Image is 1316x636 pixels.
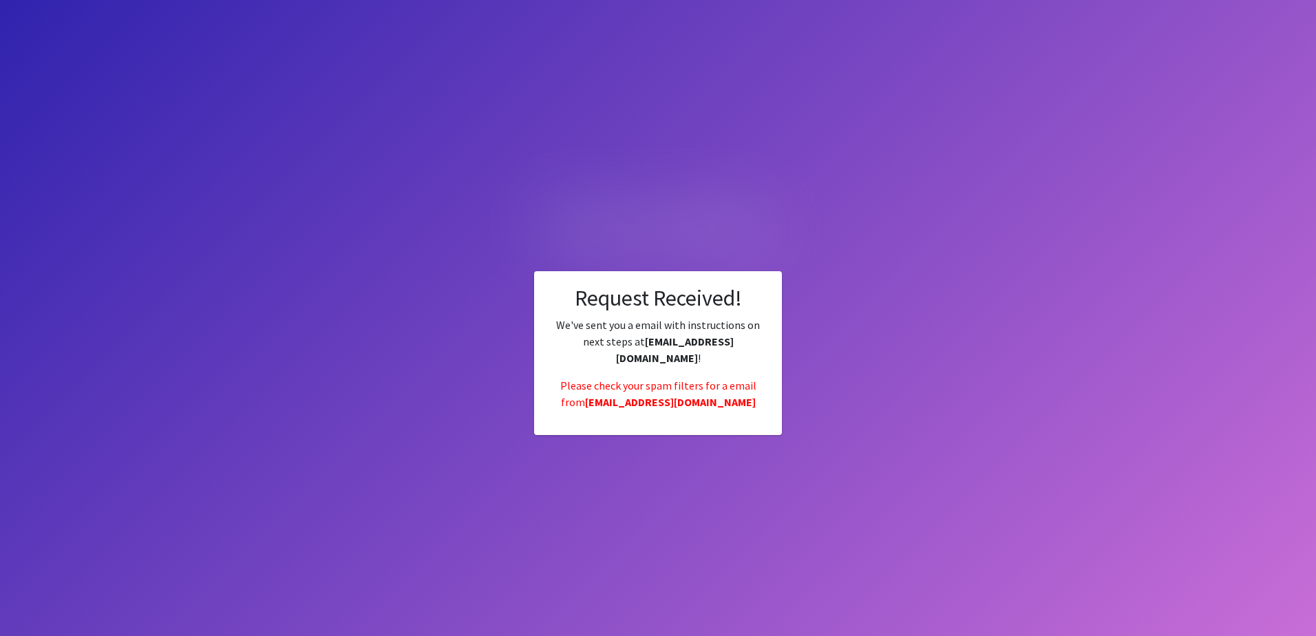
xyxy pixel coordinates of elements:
[534,190,782,261] img: Human Essentials
[585,395,756,409] strong: [EMAIL_ADDRESS][DOMAIN_NAME]
[548,317,768,366] p: We've sent you a email with instructions on next steps at !
[616,335,734,365] strong: [EMAIL_ADDRESS][DOMAIN_NAME]
[548,285,768,311] h2: Request Received!
[548,377,768,410] p: Please check your spam filters for a email from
